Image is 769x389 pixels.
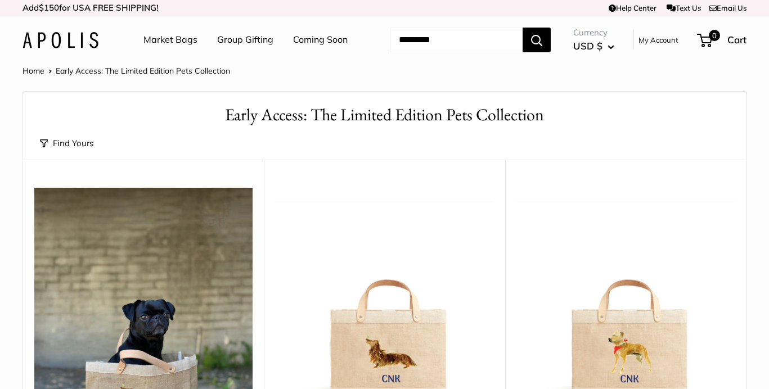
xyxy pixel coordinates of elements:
[40,103,729,127] h1: Early Access: The Limited Edition Pets Collection
[709,30,720,41] span: 0
[217,31,273,48] a: Group Gifting
[23,64,230,78] nav: Breadcrumb
[573,40,602,52] span: USD $
[56,66,230,76] span: Early Access: The Limited Edition Pets Collection
[523,28,551,52] button: Search
[573,25,614,40] span: Currency
[698,31,746,49] a: 0 Cart
[143,31,197,48] a: Market Bags
[40,135,93,151] button: Find Yours
[390,28,523,52] input: Search...
[293,31,348,48] a: Coming Soon
[709,3,746,12] a: Email Us
[667,3,701,12] a: Text Us
[39,2,59,13] span: $150
[23,66,44,76] a: Home
[638,33,678,47] a: My Account
[727,34,746,46] span: Cart
[573,37,614,55] button: USD $
[609,3,656,12] a: Help Center
[23,32,98,48] img: Apolis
